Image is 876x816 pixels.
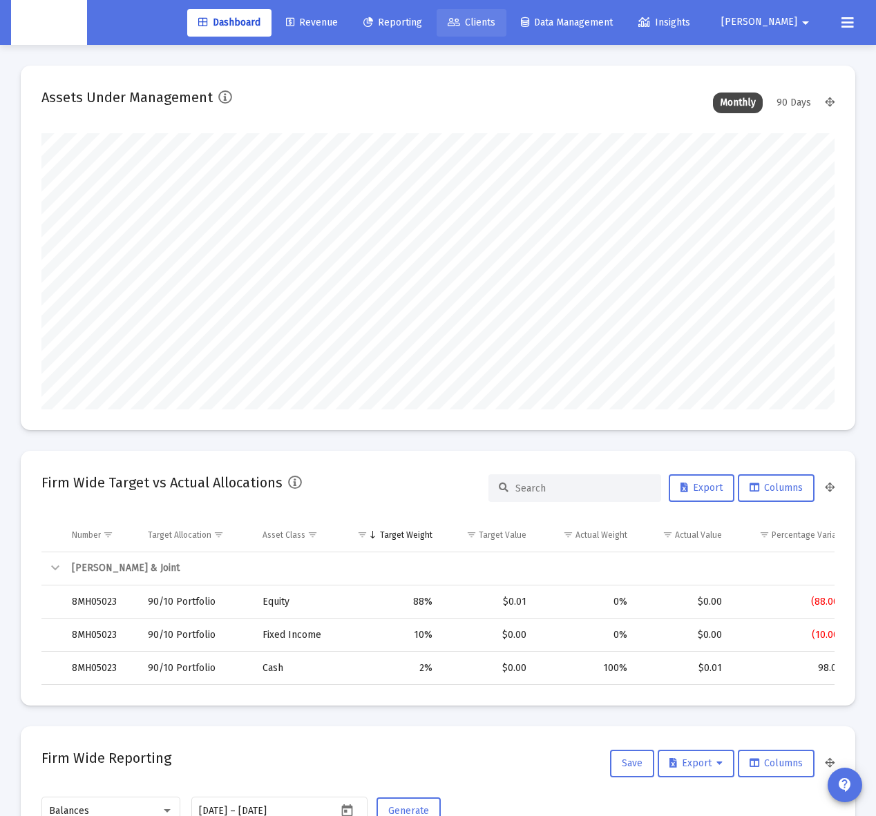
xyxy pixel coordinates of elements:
[263,530,305,541] div: Asset Class
[575,530,627,541] div: Actual Weight
[62,518,138,552] td: Column Number
[363,17,422,28] span: Reporting
[103,530,113,540] span: Show filter options for column 'Number'
[437,9,506,37] a: Clients
[622,757,642,769] span: Save
[658,750,734,777] button: Export
[380,530,432,541] div: Target Weight
[546,628,627,642] div: 0%
[738,750,815,777] button: Columns
[647,595,722,609] div: $0.00
[521,17,613,28] span: Data Management
[750,757,803,769] span: Columns
[675,530,722,541] div: Actual Value
[627,9,701,37] a: Insights
[663,530,673,540] span: Show filter options for column 'Actual Value'
[72,530,101,541] div: Number
[647,661,722,675] div: $0.01
[721,17,797,28] span: [PERSON_NAME]
[138,652,253,685] td: 90/10 Portfolio
[138,619,253,652] td: 90/10 Portfolio
[253,585,342,619] td: Equity
[357,530,368,540] span: Show filter options for column 'Target Weight'
[741,661,850,675] div: 98.00%
[198,17,260,28] span: Dashboard
[286,17,338,28] span: Revenue
[770,93,818,113] div: 90 Days
[452,595,526,609] div: $0.01
[713,93,763,113] div: Monthly
[448,17,495,28] span: Clients
[213,530,224,540] span: Show filter options for column 'Target Allocation'
[41,552,62,585] td: Collapse
[759,530,770,540] span: Show filter options for column 'Percentage Variance'
[442,518,536,552] td: Column Target Value
[536,518,637,552] td: Column Actual Weight
[479,530,526,541] div: Target Value
[610,750,654,777] button: Save
[351,661,432,675] div: 2%
[187,9,272,37] a: Dashboard
[275,9,349,37] a: Revenue
[62,619,138,652] td: 8MH05023
[253,619,342,652] td: Fixed Income
[62,585,138,619] td: 8MH05023
[837,777,853,793] mat-icon: contact_support
[647,628,722,642] div: $0.00
[351,628,432,642] div: 10%
[253,518,342,552] td: Column Asset Class
[732,518,860,552] td: Column Percentage Variance
[638,17,690,28] span: Insights
[546,595,627,609] div: 0%
[41,86,213,108] h2: Assets Under Management
[738,474,815,502] button: Columns
[741,595,850,609] div: (88.00%)
[148,530,211,541] div: Target Allocation
[515,483,651,494] input: Search
[62,652,138,685] td: 8MH05023
[466,530,477,540] span: Show filter options for column 'Target Value'
[21,9,77,37] img: Dashboard
[546,661,627,675] div: 100%
[510,9,624,37] a: Data Management
[741,628,850,642] div: (10.00%)
[680,482,723,494] span: Export
[669,757,723,769] span: Export
[41,472,283,494] h2: Firm Wide Target vs Actual Allocations
[351,595,432,609] div: 88%
[138,518,253,552] td: Column Target Allocation
[253,652,342,685] td: Cash
[41,518,835,685] div: Data grid
[563,530,573,540] span: Show filter options for column 'Actual Weight'
[772,530,850,541] div: Percentage Variance
[341,518,441,552] td: Column Target Weight
[452,661,526,675] div: $0.00
[352,9,433,37] a: Reporting
[797,9,814,37] mat-icon: arrow_drop_down
[452,628,526,642] div: $0.00
[637,518,732,552] td: Column Actual Value
[41,747,171,769] h2: Firm Wide Reporting
[705,8,830,36] button: [PERSON_NAME]
[307,530,318,540] span: Show filter options for column 'Asset Class'
[669,474,734,502] button: Export
[750,482,803,494] span: Columns
[138,585,253,619] td: 90/10 Portfolio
